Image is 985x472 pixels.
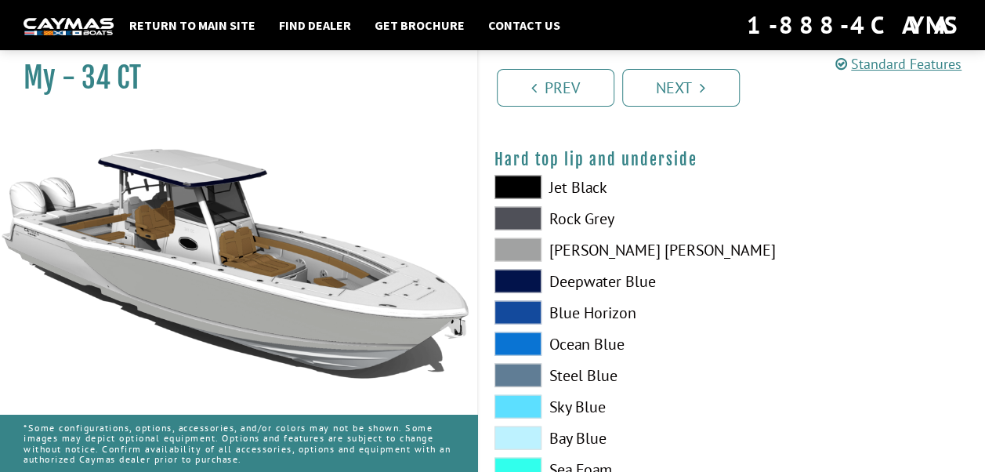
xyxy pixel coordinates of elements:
[494,270,716,293] label: Deepwater Blue
[494,395,716,419] label: Sky Blue
[494,364,716,387] label: Steel Blue
[121,15,263,35] a: Return to main site
[494,332,716,356] label: Ocean Blue
[494,301,716,325] label: Blue Horizon
[494,238,716,262] label: [PERSON_NAME] [PERSON_NAME]
[271,15,359,35] a: Find Dealer
[494,427,716,450] label: Bay Blue
[480,15,568,35] a: Contact Us
[24,18,114,34] img: white-logo-c9c8dbefe5ff5ceceb0f0178aa75bf4bb51f6bca0971e226c86eb53dfe498488.png
[835,55,961,73] a: Standard Features
[494,207,716,231] label: Rock Grey
[494,176,716,199] label: Jet Black
[494,150,970,169] h4: Hard top lip and underside
[497,69,614,107] a: Prev
[367,15,473,35] a: Get Brochure
[747,8,961,42] div: 1-888-4CAYMAS
[24,415,454,472] p: *Some configurations, options, accessories, and/or colors may not be shown. Some images may depic...
[622,69,740,107] a: Next
[24,60,438,96] h1: My - 34 CT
